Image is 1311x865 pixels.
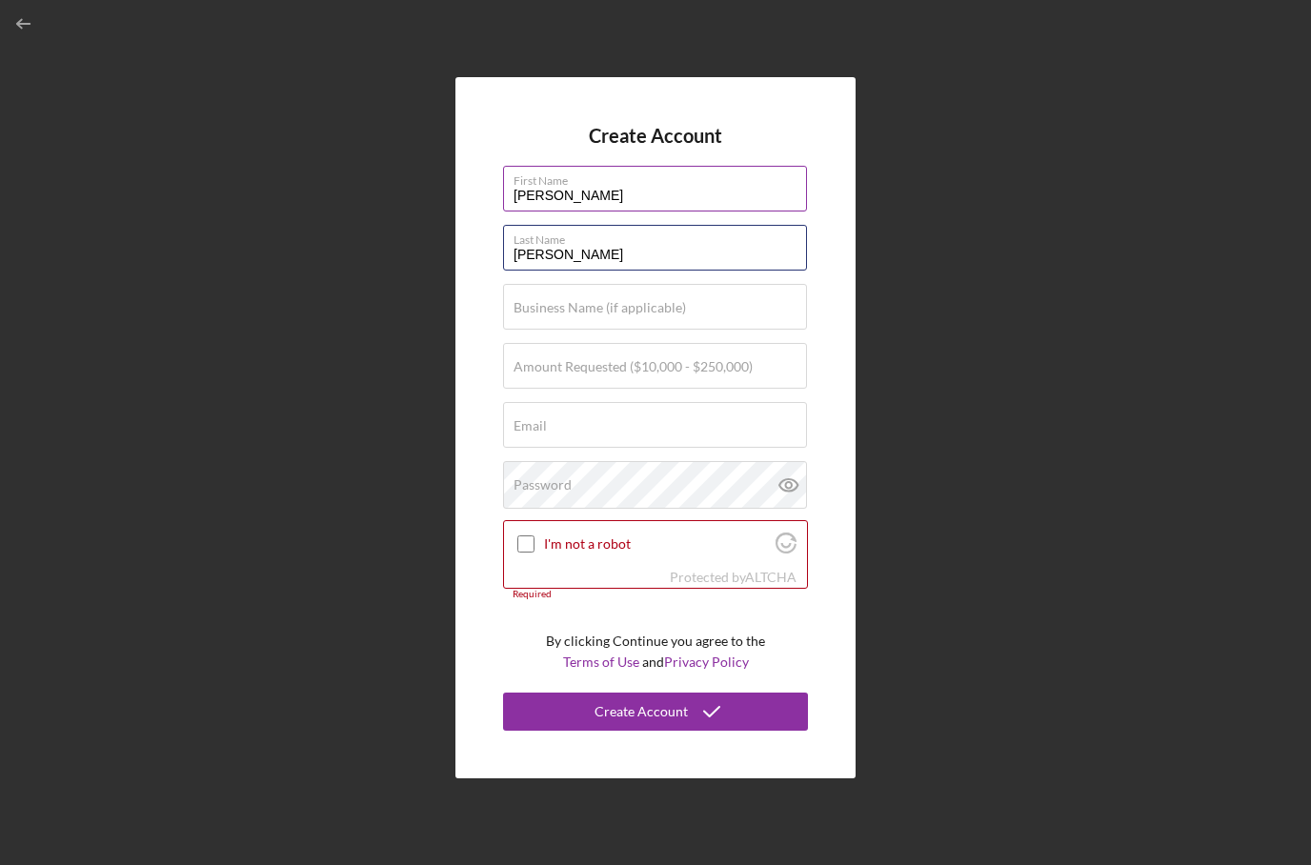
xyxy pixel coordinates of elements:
a: Visit Altcha.org [776,540,797,556]
label: Amount Requested ($10,000 - $250,000) [514,359,753,374]
h4: Create Account [589,125,722,147]
label: Last Name [514,226,807,247]
div: Create Account [595,693,688,731]
label: Business Name (if applicable) [514,300,686,315]
label: Email [514,418,547,433]
p: By clicking Continue you agree to the and [546,631,765,674]
div: Required [503,589,808,600]
label: First Name [514,167,807,188]
label: Password [514,477,572,493]
label: I'm not a robot [544,536,770,552]
a: Terms of Use [563,654,639,670]
div: Protected by [670,570,797,585]
a: Privacy Policy [664,654,749,670]
button: Create Account [503,693,808,731]
a: Visit Altcha.org [745,569,797,585]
